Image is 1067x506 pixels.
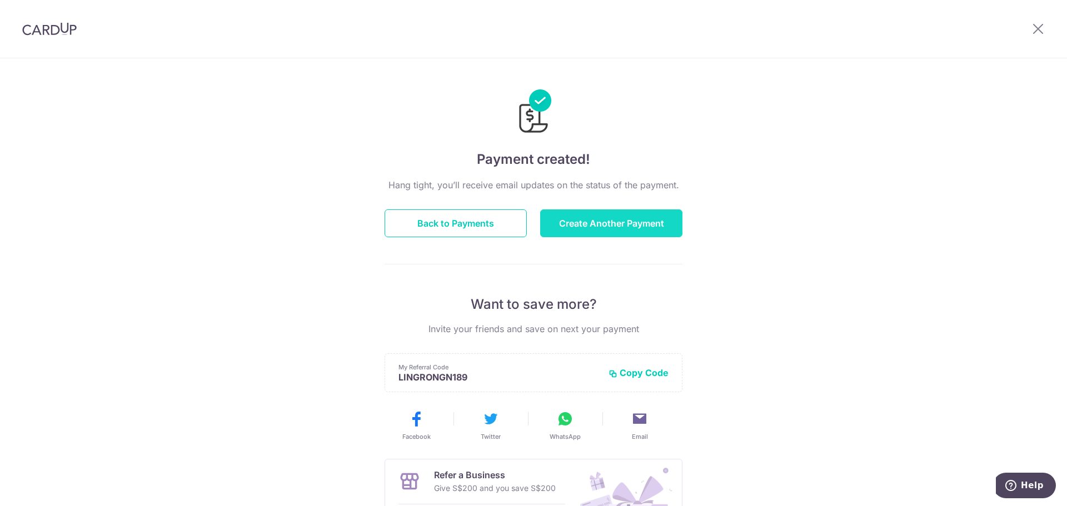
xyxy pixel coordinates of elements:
[516,89,551,136] img: Payments
[434,482,556,495] p: Give S$200 and you save S$200
[398,363,600,372] p: My Referral Code
[385,209,527,237] button: Back to Payments
[385,322,682,335] p: Invite your friends and save on next your payment
[398,372,600,383] p: LINGRONGN189
[385,149,682,169] h4: Payment created!
[402,432,431,441] span: Facebook
[532,410,598,441] button: WhatsApp
[434,468,556,482] p: Refer a Business
[996,473,1056,500] iframe: Opens a widget where you can find more information
[458,410,523,441] button: Twitter
[540,209,682,237] button: Create Another Payment
[607,410,672,441] button: Email
[481,432,501,441] span: Twitter
[609,367,669,378] button: Copy Code
[22,22,77,36] img: CardUp
[632,432,648,441] span: Email
[385,178,682,192] p: Hang tight, you’ll receive email updates on the status of the payment.
[550,432,581,441] span: WhatsApp
[385,295,682,313] p: Want to save more?
[383,410,449,441] button: Facebook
